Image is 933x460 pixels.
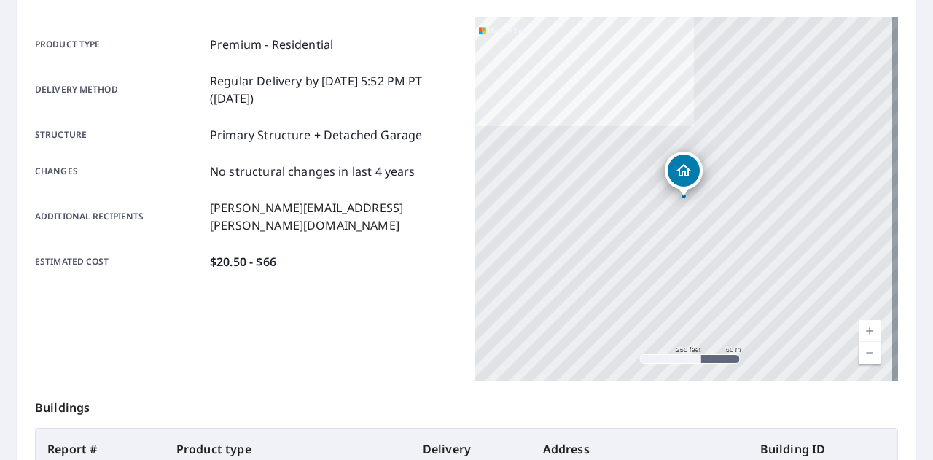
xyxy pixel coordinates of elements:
[210,36,333,53] p: Premium - Residential
[35,126,204,144] p: Structure
[210,72,458,107] p: Regular Delivery by [DATE] 5:52 PM PT ([DATE])
[210,126,422,144] p: Primary Structure + Detached Garage
[210,163,415,180] p: No structural changes in last 4 years
[859,342,881,364] a: Current Level 17, Zoom Out
[35,381,898,428] p: Buildings
[859,320,881,342] a: Current Level 17, Zoom In
[35,253,204,270] p: Estimated cost
[35,72,204,107] p: Delivery method
[35,163,204,180] p: Changes
[665,152,703,197] div: Dropped pin, building 1, Residential property, 7590 W Bruno Ave Saint Louis, MO 63117
[35,36,204,53] p: Product type
[210,253,276,270] p: $20.50 - $66
[35,199,204,234] p: Additional recipients
[210,199,458,234] p: [PERSON_NAME][EMAIL_ADDRESS][PERSON_NAME][DOMAIN_NAME]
